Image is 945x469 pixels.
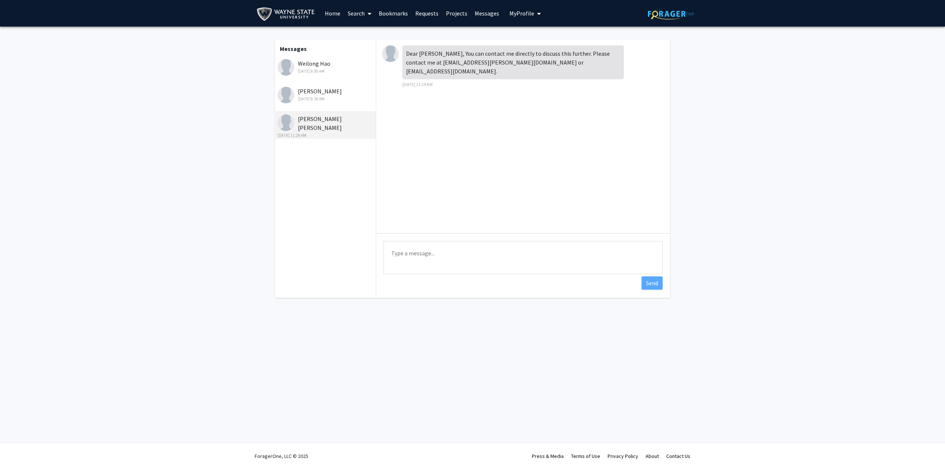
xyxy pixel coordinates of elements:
[509,10,534,17] span: My Profile
[646,453,659,459] a: About
[402,45,624,79] div: Dear [PERSON_NAME], You can contact me directly to discuss this further. Please contact me at [EM...
[278,114,374,139] div: [PERSON_NAME] [PERSON_NAME]
[571,453,600,459] a: Terms of Use
[257,6,318,23] img: Wayne State University Logo
[6,436,31,463] iframe: Chat
[255,443,308,469] div: ForagerOne, LLC © 2025
[278,132,374,139] div: [DATE] 11:29 AM
[344,0,375,26] a: Search
[648,8,694,20] img: ForagerOne Logo
[280,45,307,52] b: Messages
[442,0,471,26] a: Projects
[402,82,433,87] span: [DATE] 11:29 AM
[278,87,294,103] img: Eric Woodcock
[278,114,294,131] img: Malathy Puthan Shekhar
[471,0,503,26] a: Messages
[666,453,690,459] a: Contact Us
[608,453,638,459] a: Privacy Policy
[321,0,344,26] a: Home
[278,59,294,76] img: Weilong Hao
[375,0,412,26] a: Bookmarks
[278,68,374,75] div: [DATE] 9:30 AM
[642,276,663,290] button: Send
[412,0,442,26] a: Requests
[278,59,374,75] div: Weilong Hao
[278,87,374,102] div: [PERSON_NAME]
[384,241,663,274] textarea: Message
[278,96,374,102] div: [DATE] 9:18 AM
[532,453,564,459] a: Press & Media
[382,45,399,62] img: Malathy Puthan Shekhar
